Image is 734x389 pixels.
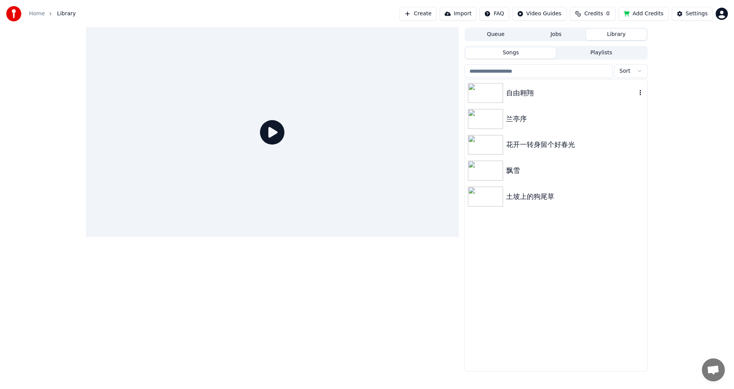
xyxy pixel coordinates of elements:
button: Create [399,7,437,21]
img: youka [6,6,21,21]
div: Settings [686,10,708,18]
button: Add Credits [619,7,669,21]
span: Credits [584,10,603,18]
button: FAQ [479,7,509,21]
span: Library [57,10,76,18]
nav: breadcrumb [29,10,76,18]
button: Library [586,29,646,40]
button: Playlists [556,47,646,59]
button: Import [440,7,476,21]
div: 土坡上的狗尾草 [506,191,644,202]
div: 花开一转身留个好春光 [506,139,644,150]
button: Credits0 [570,7,615,21]
div: 飘雪 [506,165,644,176]
div: 兰亭序 [506,114,644,124]
button: Video Guides [512,7,567,21]
div: 自由翱翔 [506,88,637,98]
span: 0 [606,10,610,18]
button: Settings [672,7,713,21]
button: Songs [466,47,556,59]
span: Sort [619,67,630,75]
button: Queue [466,29,526,40]
a: Open chat [702,358,725,381]
a: Home [29,10,45,18]
button: Jobs [526,29,586,40]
